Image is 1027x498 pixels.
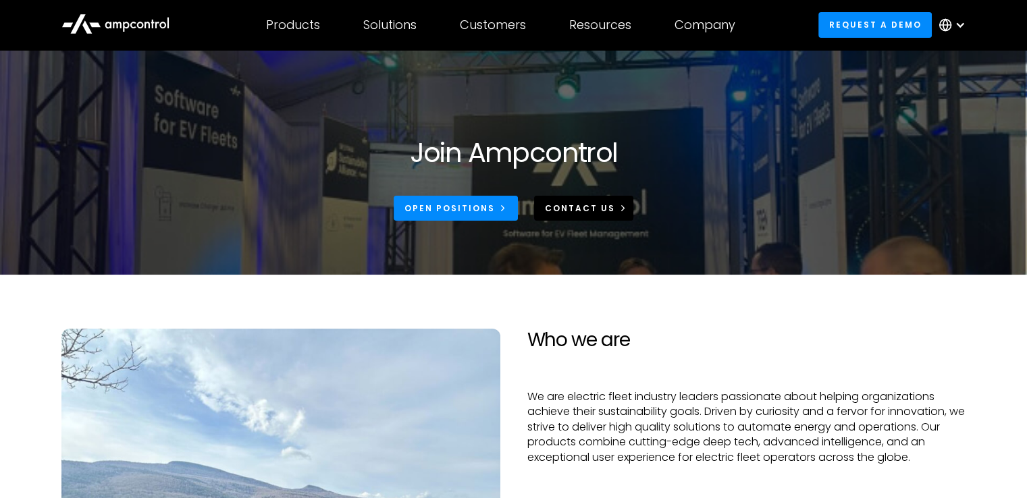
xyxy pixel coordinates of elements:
div: Customers [460,18,526,32]
div: CONTACT US [544,202,614,215]
div: Company [675,18,735,32]
div: Open Positions [404,202,495,215]
a: Request a demo [818,12,932,37]
div: Resources [569,18,631,32]
div: Solutions [363,18,417,32]
p: We are electric fleet industry leaders passionate about helping organizations achieve their susta... [527,389,966,465]
div: Products [266,18,320,32]
a: Open Positions [394,196,518,221]
h1: Join Ampcontrol [409,136,617,169]
a: CONTACT US [534,196,633,221]
h2: Who we are [527,329,966,352]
